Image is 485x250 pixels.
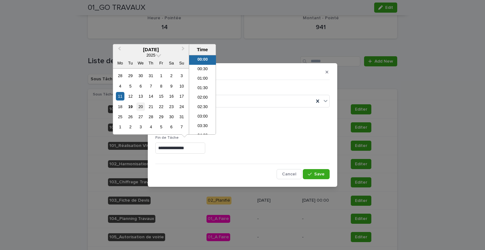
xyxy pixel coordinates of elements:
[189,103,216,112] li: 02:30
[189,122,216,131] li: 03:30
[136,59,145,67] div: We
[191,47,214,52] div: Time
[189,112,216,122] li: 03:00
[189,55,216,65] li: 00:00
[126,59,135,67] div: Tu
[157,82,165,90] div: Choose Friday, 8 August 2025
[179,45,189,55] button: Next Month
[177,123,186,131] div: Choose Sunday, 7 September 2025
[147,53,155,58] span: 2025
[157,59,165,67] div: Fr
[167,113,176,121] div: Choose Saturday, 30 August 2025
[157,71,165,80] div: Choose Friday, 1 August 2025
[189,84,216,93] li: 01:30
[136,71,145,80] div: Choose Wednesday, 30 July 2025
[147,123,155,131] div: Choose Thursday, 4 September 2025
[167,123,176,131] div: Choose Saturday, 6 September 2025
[116,123,124,131] div: Choose Monday, 1 September 2025
[303,169,330,179] button: Save
[113,47,189,52] div: [DATE]
[114,45,124,55] button: Previous Month
[147,71,155,80] div: Choose Thursday, 31 July 2025
[282,172,296,176] span: Cancel
[147,59,155,67] div: Th
[189,74,216,84] li: 01:00
[126,102,135,111] div: Choose Tuesday, 19 August 2025
[116,92,124,101] div: Choose Monday, 11 August 2025
[147,82,155,90] div: Choose Thursday, 7 August 2025
[157,92,165,101] div: Choose Friday, 15 August 2025
[167,59,176,67] div: Sa
[126,123,135,131] div: Choose Tuesday, 2 September 2025
[177,92,186,101] div: Choose Sunday, 17 August 2025
[116,102,124,111] div: Choose Monday, 18 August 2025
[167,82,176,90] div: Choose Saturday, 9 August 2025
[167,71,176,80] div: Choose Saturday, 2 August 2025
[136,113,145,121] div: Choose Wednesday, 27 August 2025
[167,92,176,101] div: Choose Saturday, 16 August 2025
[136,102,145,111] div: Choose Wednesday, 20 August 2025
[116,71,124,80] div: Choose Monday, 28 July 2025
[147,113,155,121] div: Choose Thursday, 28 August 2025
[177,59,186,67] div: Su
[116,113,124,121] div: Choose Monday, 25 August 2025
[115,70,187,132] div: month 2025-08
[177,102,186,111] div: Choose Sunday, 24 August 2025
[157,123,165,131] div: Choose Friday, 5 September 2025
[126,71,135,80] div: Choose Tuesday, 29 July 2025
[155,136,179,140] span: Fin de Tâche
[167,102,176,111] div: Choose Saturday, 23 August 2025
[126,92,135,101] div: Choose Tuesday, 12 August 2025
[189,131,216,141] li: 04:00
[147,102,155,111] div: Choose Thursday, 21 August 2025
[147,92,155,101] div: Choose Thursday, 14 August 2025
[314,172,325,176] span: Save
[116,59,124,67] div: Mo
[277,169,302,179] button: Cancel
[126,113,135,121] div: Choose Tuesday, 26 August 2025
[177,71,186,80] div: Choose Sunday, 3 August 2025
[177,82,186,90] div: Choose Sunday, 10 August 2025
[136,92,145,101] div: Choose Wednesday, 13 August 2025
[136,82,145,90] div: Choose Wednesday, 6 August 2025
[116,82,124,90] div: Choose Monday, 4 August 2025
[136,123,145,131] div: Choose Wednesday, 3 September 2025
[177,113,186,121] div: Choose Sunday, 31 August 2025
[189,93,216,103] li: 02:00
[157,113,165,121] div: Choose Friday, 29 August 2025
[157,102,165,111] div: Choose Friday, 22 August 2025
[189,65,216,74] li: 00:30
[126,82,135,90] div: Choose Tuesday, 5 August 2025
